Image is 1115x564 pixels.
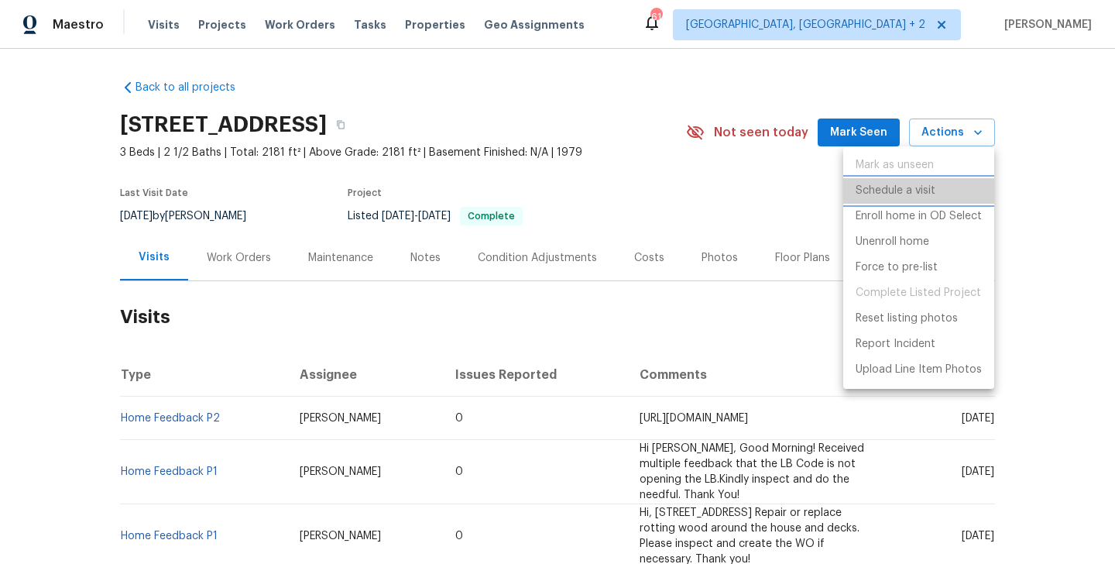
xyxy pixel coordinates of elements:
[856,362,982,378] p: Upload Line Item Photos
[856,311,958,327] p: Reset listing photos
[856,183,935,199] p: Schedule a visit
[843,280,994,306] span: Project is already completed
[856,234,929,250] p: Unenroll home
[856,260,938,276] p: Force to pre-list
[856,208,982,225] p: Enroll home in OD Select
[856,336,935,352] p: Report Incident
